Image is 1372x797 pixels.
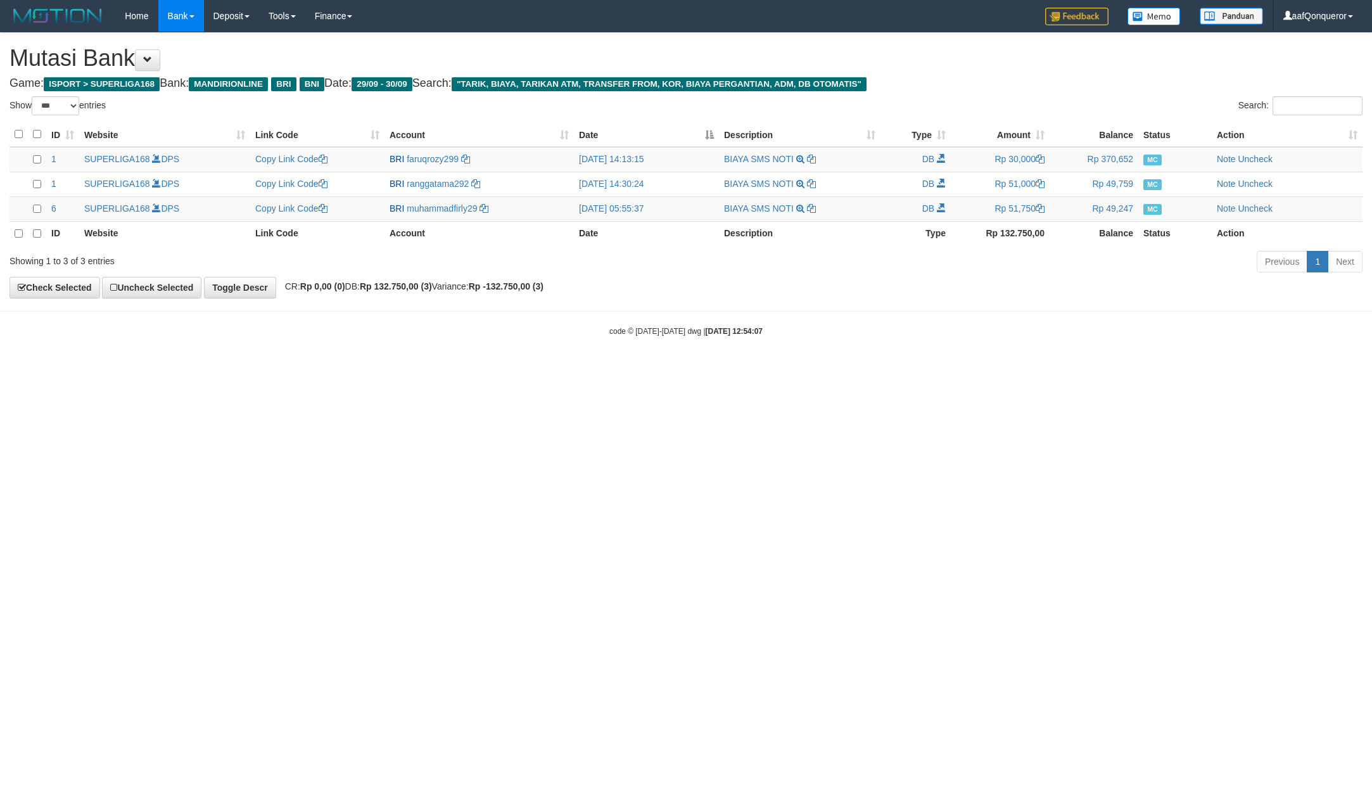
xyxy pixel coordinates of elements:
a: ranggatama292 [407,179,469,189]
a: BIAYA SMS NOTI [724,179,794,189]
td: Rp 370,652 [1050,147,1138,172]
div: Showing 1 to 3 of 3 entries [10,250,562,267]
input: Search: [1273,96,1362,115]
th: Action: activate to sort column ascending [1212,122,1362,147]
th: Website [79,221,250,246]
th: ID [46,221,79,246]
span: DB [922,179,934,189]
th: Description: activate to sort column ascending [719,122,880,147]
td: DPS [79,147,250,172]
h4: Game: Bank: Date: Search: [10,77,1362,90]
td: DPS [79,196,250,221]
span: BRI [390,154,404,164]
a: muhammadfirly29 [407,203,477,214]
th: Date: activate to sort column descending [574,122,719,147]
span: MANDIRIONLINE [189,77,268,91]
a: Uncheck [1238,203,1272,214]
a: Previous [1257,251,1307,272]
span: BRI [390,179,404,189]
td: [DATE] 05:55:37 [574,196,719,221]
img: panduan.png [1200,8,1263,25]
th: Account [384,221,574,246]
img: MOTION_logo.png [10,6,106,25]
a: Copy Link Code [255,154,327,164]
th: Amount: activate to sort column ascending [951,122,1050,147]
a: Copy BIAYA SMS NOTI to clipboard [807,179,816,189]
a: Copy Link Code [255,179,327,189]
strong: Rp 132.750,00 (3) [360,281,432,291]
a: Copy Rp 51,000 to clipboard [1036,179,1045,189]
span: 1 [51,179,56,189]
h1: Mutasi Bank [10,46,1362,71]
span: BRI [390,203,404,214]
img: Feedback.jpg [1045,8,1108,25]
span: Manually Checked by: aafmnamm [1143,179,1162,190]
span: DB [922,203,934,214]
a: Copy muhammadfirly29 to clipboard [480,203,488,214]
a: Uncheck Selected [102,277,201,298]
th: Balance [1050,122,1138,147]
a: Copy faruqrozy299 to clipboard [461,154,470,164]
span: ISPORT > SUPERLIGA168 [44,77,160,91]
a: Copy BIAYA SMS NOTI to clipboard [807,203,816,214]
select: Showentries [32,96,79,115]
td: Rp 51,000 [951,172,1050,196]
a: Copy Rp 30,000 to clipboard [1036,154,1045,164]
th: Rp 132.750,00 [951,221,1050,246]
span: CR: DB: Variance: [279,281,543,291]
span: 1 [51,154,56,164]
a: Next [1328,251,1362,272]
a: faruqrozy299 [407,154,459,164]
td: Rp 30,000 [951,147,1050,172]
a: Note [1217,179,1236,189]
strong: [DATE] 12:54:07 [706,327,763,336]
td: [DATE] 14:30:24 [574,172,719,196]
th: Link Code [250,221,384,246]
label: Show entries [10,96,106,115]
th: Link Code: activate to sort column ascending [250,122,384,147]
small: code © [DATE]-[DATE] dwg | [609,327,763,336]
a: Uncheck [1238,179,1272,189]
strong: Rp 0,00 (0) [300,281,345,291]
a: SUPERLIGA168 [84,203,150,214]
a: Copy Rp 51,750 to clipboard [1036,203,1045,214]
img: Button%20Memo.svg [1127,8,1181,25]
a: BIAYA SMS NOTI [724,154,794,164]
th: Balance [1050,221,1138,246]
a: Check Selected [10,277,100,298]
td: Rp 49,247 [1050,196,1138,221]
span: BNI [300,77,324,91]
a: 1 [1307,251,1328,272]
td: Rp 49,759 [1050,172,1138,196]
label: Search: [1238,96,1362,115]
th: Date [574,221,719,246]
th: Action [1212,221,1362,246]
span: BRI [271,77,296,91]
th: Description [719,221,880,246]
th: Type [880,221,951,246]
td: DPS [79,172,250,196]
a: Copy BIAYA SMS NOTI to clipboard [807,154,816,164]
a: Note [1217,203,1236,214]
span: Manually Checked by: aafmnamm [1143,155,1162,165]
a: Note [1217,154,1236,164]
a: Copy ranggatama292 to clipboard [471,179,480,189]
a: Uncheck [1238,154,1272,164]
a: Toggle Descr [204,277,276,298]
th: Type: activate to sort column ascending [880,122,951,147]
a: SUPERLIGA168 [84,179,150,189]
a: BIAYA SMS NOTI [724,203,794,214]
th: Website: activate to sort column ascending [79,122,250,147]
span: Manually Checked by: aafKayli [1143,204,1162,215]
td: Rp 51,750 [951,196,1050,221]
span: "TARIK, BIAYA, TARIKAN ATM, TRANSFER FROM, KOR, BIAYA PERGANTIAN, ADM, DB OTOMATIS" [452,77,867,91]
span: DB [922,154,934,164]
th: ID: activate to sort column ascending [46,122,79,147]
th: Account: activate to sort column ascending [384,122,574,147]
span: 6 [51,203,56,214]
th: Status [1138,122,1212,147]
strong: Rp -132.750,00 (3) [469,281,543,291]
a: SUPERLIGA168 [84,154,150,164]
span: 29/09 - 30/09 [352,77,412,91]
a: Copy Link Code [255,203,327,214]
